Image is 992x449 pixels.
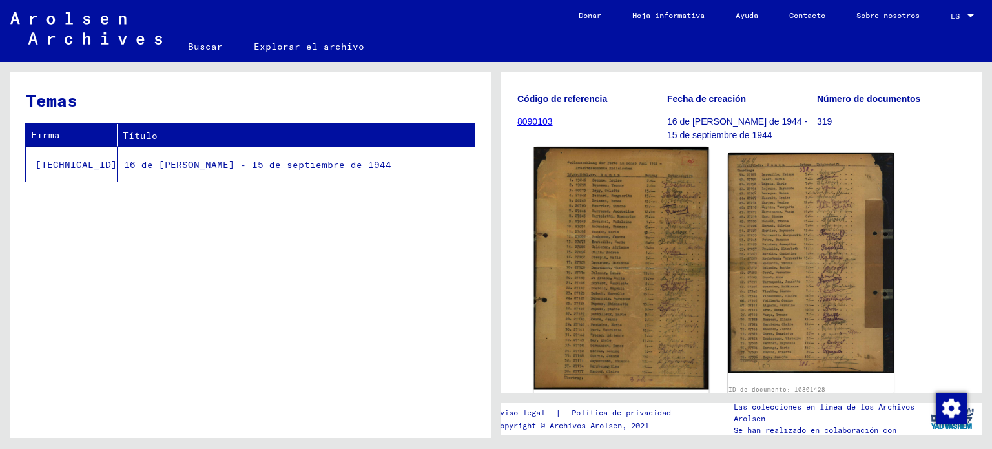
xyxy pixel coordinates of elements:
[534,147,708,390] img: 001.jpg
[728,386,825,393] a: ID de documento: 10801428
[936,393,967,424] img: Cambiar el consentimiento
[817,94,920,104] font: Número de documentos
[36,159,117,171] font: [TECHNICAL_ID]
[123,130,158,141] font: Título
[517,116,553,127] a: 8090103
[535,392,637,399] a: ID de documento: 10801428
[26,90,77,111] font: Temas
[928,402,976,435] img: yv_logo.png
[555,407,561,419] font: |
[632,10,705,20] font: Hoja informativa
[238,31,380,62] a: Explorar el archivo
[728,153,894,373] img: 002.jpg
[579,10,601,20] font: Donar
[951,11,960,21] font: ES
[817,116,832,127] font: 319
[736,10,758,20] font: Ayuda
[561,406,687,420] a: Política de privacidad
[10,12,162,45] img: Arolsen_neg.svg
[667,94,746,104] font: Fecha de creación
[188,41,223,52] font: Buscar
[495,408,545,417] font: Aviso legal
[495,406,555,420] a: Aviso legal
[172,31,238,62] a: Buscar
[124,159,391,171] font: 16 de [PERSON_NAME] - 15 de septiembre de 1944
[517,94,607,104] font: Código de referencia
[31,129,60,141] font: Firma
[734,425,896,435] font: Se han realizado en colaboración con
[789,10,825,20] font: Contacto
[495,421,649,430] font: Copyright © Archivos Arolsen, 2021
[572,408,671,417] font: Política de privacidad
[935,392,966,423] div: Cambiar el consentimiento
[856,10,920,20] font: Sobre nosotros
[254,41,364,52] font: Explorar el archivo
[667,116,807,140] font: 16 de [PERSON_NAME] de 1944 - 15 de septiembre de 1944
